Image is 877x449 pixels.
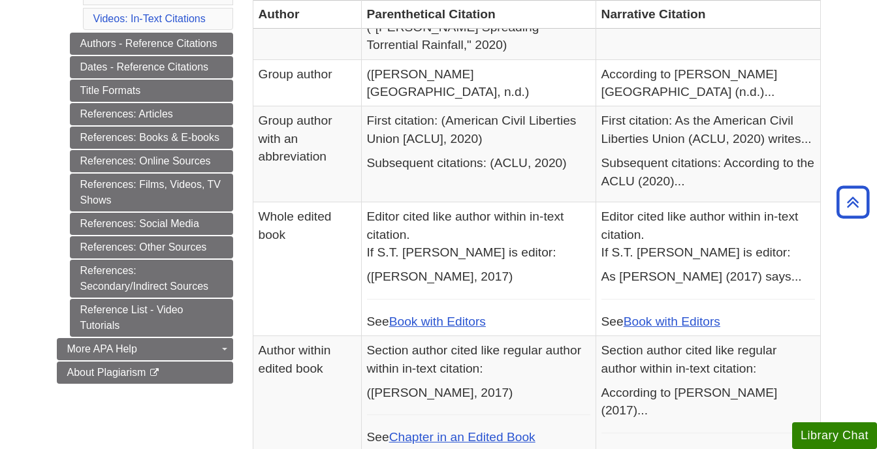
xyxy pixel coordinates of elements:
[70,213,233,235] a: References: Social Media
[367,268,590,285] p: ([PERSON_NAME], 2017)
[70,150,233,172] a: References: Online Sources
[601,154,815,190] p: Subsequent citations: According to the ACLU (2020)...
[389,430,535,444] a: Chapter in an Edited Book
[367,384,590,401] p: ([PERSON_NAME], 2017)
[596,202,820,336] td: See
[57,362,233,384] a: About Plagiarism
[149,369,160,377] i: This link opens in a new window
[70,260,233,298] a: References: Secondary/Indirect Sources
[792,422,877,449] button: Library Chat
[367,154,590,172] p: Subsequent citations: (ACLU, 2020)
[601,112,815,147] p: First citation: As the American Civil Liberties Union (ACLU, 2020) writes...
[601,341,815,377] p: Section author cited like regular author within in-text citation:
[70,103,233,125] a: References: Articles
[367,341,590,377] p: Section author cited like regular author within in-text citation:
[601,384,815,420] p: According to [PERSON_NAME] (2017)...
[70,56,233,78] a: Dates - Reference Citations
[70,127,233,149] a: References: Books & E-books
[253,106,361,202] td: Group author with an abbreviation
[253,202,361,336] td: Whole edited book
[70,299,233,337] a: Reference List - Video Tutorials
[596,59,820,106] td: According to [PERSON_NAME][GEOGRAPHIC_DATA] (n.d.)...
[70,236,233,258] a: References: Other Sources
[67,367,146,378] span: About Plagiarism
[832,193,874,211] a: Back to Top
[361,202,596,336] td: See
[70,174,233,211] a: References: Films, Videos, TV Shows
[367,112,590,147] p: First citation: (American Civil Liberties Union [ACLU], 2020)
[57,338,233,360] a: More APA Help
[367,208,590,261] p: Editor cited like author within in-text citation. If S.T. [PERSON_NAME] is editor:
[93,13,206,24] a: Videos: In-Text Citations
[601,208,815,261] p: Editor cited like author within in-text citation. If S.T. [PERSON_NAME] is editor:
[601,268,815,285] p: As [PERSON_NAME] (2017) says...
[624,315,720,328] a: Book with Editors
[70,80,233,102] a: Title Formats
[361,59,596,106] td: ([PERSON_NAME][GEOGRAPHIC_DATA], n.d.)
[67,343,137,354] span: More APA Help
[70,33,233,55] a: Authors - Reference Citations
[389,315,486,328] a: Book with Editors
[253,59,361,106] td: Group author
